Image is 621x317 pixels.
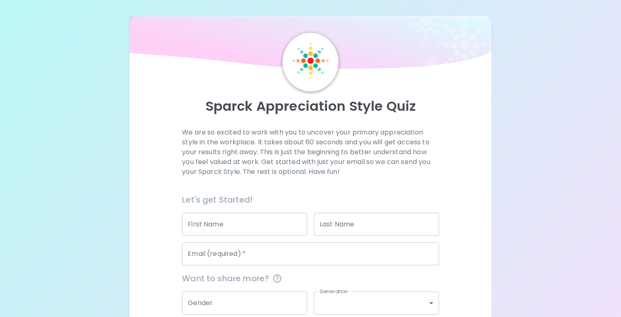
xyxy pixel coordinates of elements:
[129,16,492,73] img: wave
[182,193,439,206] h6: Let's get Started!
[320,288,348,295] label: Generation
[139,98,482,114] p: Sparck Appreciation Style Quiz
[272,274,282,283] svg: This information is completely confidential and only used for aggregated appreciation studies at ...
[182,272,439,285] span: Want to share more?
[182,128,439,177] p: We are so excited to work with you to uncover your primary appreciation style in the workplace. I...
[292,43,329,79] img: Sparck Logo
